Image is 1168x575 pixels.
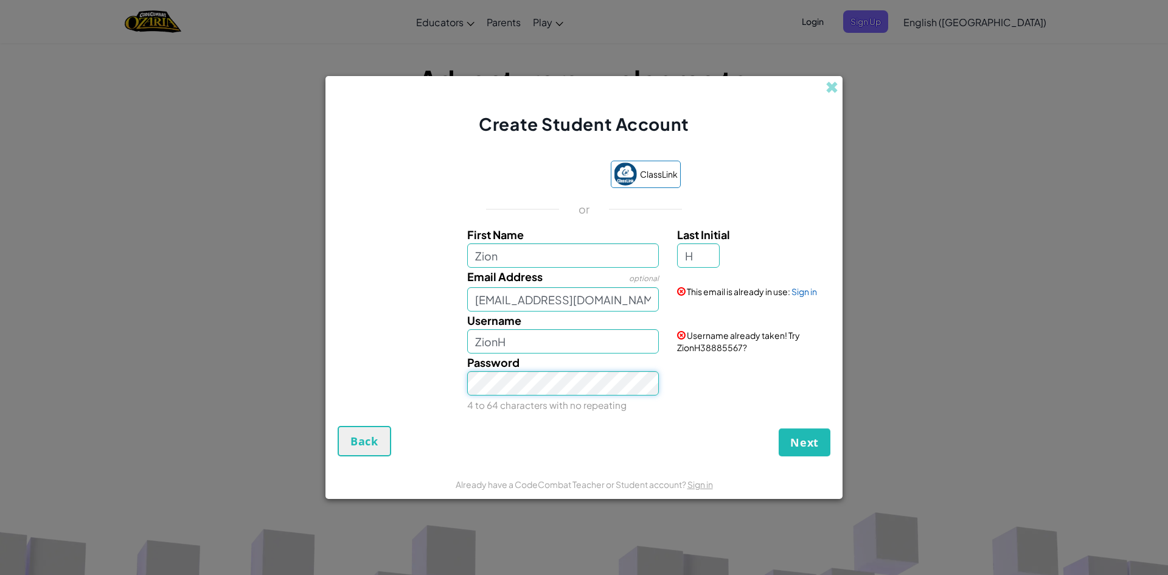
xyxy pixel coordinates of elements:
[687,479,713,490] a: Sign in
[629,274,659,283] span: optional
[479,113,689,134] span: Create Student Account
[677,228,730,242] span: Last Initial
[579,202,590,217] p: or
[456,479,687,490] span: Already have a CodeCombat Teacher or Student account?
[614,162,637,186] img: classlink-logo-small.png
[687,286,790,297] span: This email is already in use:
[677,330,800,353] span: Username already taken! Try ZionH38885567?
[791,286,817,297] a: Sign in
[481,162,605,189] iframe: Sign in with Google Button
[467,399,627,411] small: 4 to 64 characters with no repeating
[467,228,524,242] span: First Name
[779,428,830,456] button: Next
[467,355,520,369] span: Password
[640,166,678,183] span: ClassLink
[790,435,819,450] span: Next
[467,313,521,327] span: Username
[338,426,391,456] button: Back
[350,434,378,448] span: Back
[467,270,543,284] span: Email Address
